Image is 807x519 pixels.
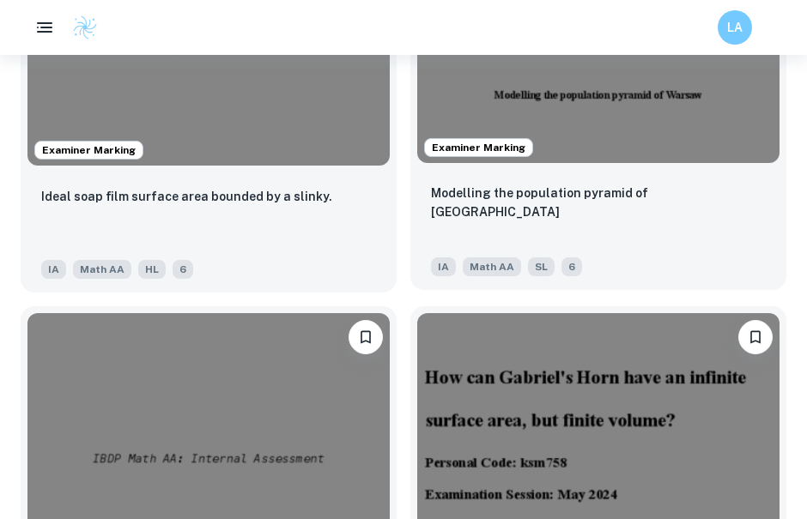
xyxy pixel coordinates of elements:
span: 6 [173,260,193,279]
h6: LA [725,18,745,37]
span: IA [431,257,456,276]
span: HL [138,260,166,279]
span: Examiner Marking [425,140,532,155]
span: Math AA [73,260,131,279]
img: Clastify logo [72,15,98,40]
span: IA [41,260,66,279]
button: Bookmark [349,320,383,354]
span: SL [528,257,555,276]
a: Clastify logo [62,15,98,40]
button: Bookmark [738,320,773,354]
p: Ideal soap film surface area bounded by a slinky. [41,187,332,206]
span: Math AA [463,257,521,276]
button: LA [718,10,752,45]
p: Modelling the population pyramid of Warsaw [431,184,766,221]
span: Examiner Marking [35,142,143,158]
span: 6 [561,257,582,276]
